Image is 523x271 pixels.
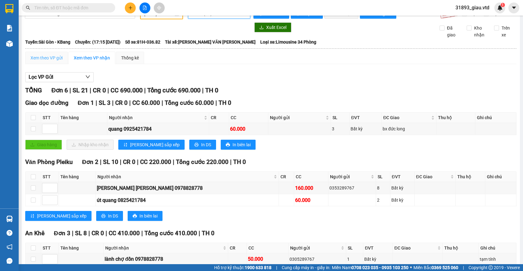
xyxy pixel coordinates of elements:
span: 31893_giau.vtd [450,4,494,12]
span: printer [101,214,106,219]
div: Bất kỳ [364,256,392,263]
span: Cung cấp máy in - giấy in: [282,264,330,271]
span: Tổng cước 410.000 [144,230,197,237]
span: SL 21 [73,86,88,94]
span: | [202,86,204,94]
div: Bất kỳ [391,197,413,203]
span: Người nhận [97,173,272,180]
span: CR 0 [92,230,104,237]
span: | [141,230,143,237]
span: SL 10 [103,158,118,166]
th: STT [41,113,59,123]
img: solution-icon [6,25,13,31]
span: ĐC Giao [416,173,449,180]
th: SL [346,243,364,253]
span: An Khê [25,230,45,237]
span: In biên lai [139,213,158,219]
span: | [144,86,146,94]
div: Bất kỳ [391,185,413,191]
span: down [85,74,90,79]
sup: 1 [501,3,505,7]
span: CC 410.000 [109,230,140,237]
span: | [463,264,464,271]
th: ĐVT [350,113,382,123]
span: [PERSON_NAME] sắp xếp [130,141,180,148]
span: Đơn 6 [51,86,68,94]
span: Miền Bắc [413,264,458,271]
span: Xuất Excel [266,24,286,31]
span: TH 0 [219,99,231,106]
b: Tuyến: Sài Gòn - KBang [25,40,70,44]
span: In DS [108,213,118,219]
div: tạm tính [480,256,515,263]
th: STT [41,243,59,253]
div: 1 [347,256,362,263]
div: Bất kỳ [351,125,380,132]
button: sort-ascending[PERSON_NAME] sắp xếp [25,211,92,221]
th: Thu hộ [443,243,478,253]
span: Lọc VP Gửi [29,73,53,81]
span: TH 0 [202,230,214,237]
span: printer [194,143,199,147]
span: Tổng cước 220.000 [176,158,229,166]
div: 0305289767 [290,256,345,263]
span: | [162,99,163,106]
span: | [215,99,217,106]
span: | [106,230,107,237]
span: printer [133,214,137,219]
span: Miền Nam [332,264,408,271]
span: caret-down [511,5,517,11]
div: 60.000 [295,196,327,204]
span: | [100,158,101,166]
span: 1 [502,3,504,7]
button: plus [125,2,136,13]
button: downloadXuất Excel [254,22,291,32]
img: warehouse-icon [6,216,13,222]
th: SL [331,113,350,123]
th: CC [229,113,268,123]
div: 60.000 [230,125,267,133]
button: printerIn biên lai [128,211,163,221]
span: | [69,86,71,94]
span: | [276,264,277,271]
span: Người nhận [109,114,202,121]
button: file-add [139,2,150,13]
span: Tài xế: [PERSON_NAME] VĂN [PERSON_NAME] [165,39,256,45]
div: 50.000 [248,255,287,263]
span: | [173,158,174,166]
th: CR [279,172,294,182]
button: uploadGiao hàng [25,140,62,150]
th: Tên hàng [59,172,96,182]
th: SL [376,172,390,182]
span: SL 8 [75,230,87,237]
th: CC [294,172,328,182]
span: | [199,230,200,237]
span: CR 0 [123,158,135,166]
span: CC 220.000 [140,158,171,166]
span: In biên lai [233,141,251,148]
div: 2 [377,197,389,203]
span: | [107,86,109,94]
th: Tên hàng [59,113,107,123]
span: Tổng cước 60.000 [165,99,214,106]
button: Lọc VP Gửi [25,72,94,82]
div: bx đức long [383,125,435,132]
strong: 1900 633 818 [245,265,271,270]
span: CR 0 [93,86,106,94]
th: Ghi chú [475,113,516,123]
span: file-add [143,6,147,10]
span: sort-ascending [123,143,128,147]
span: TH 0 [205,86,218,94]
th: CC [247,243,289,253]
span: Loại xe: Limousine 34 Phòng [260,39,316,45]
button: printerIn DS [96,211,123,221]
span: | [96,99,97,106]
th: CR [209,113,229,123]
span: printer [226,143,230,147]
span: ⚪️ [410,266,412,269]
span: download [259,25,264,30]
div: quang 0925421784 [108,125,208,133]
span: Người gửi [290,245,340,251]
span: | [129,99,131,106]
span: Số xe: 81H-036.82 [125,39,160,45]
